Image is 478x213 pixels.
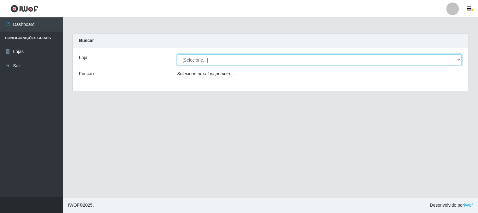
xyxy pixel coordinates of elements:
[79,38,94,43] strong: Buscar
[177,71,235,76] i: Selecione uma loja primeiro...
[464,203,473,208] a: iWof
[79,70,94,77] label: Função
[430,202,473,209] span: Desenvolvido por
[10,5,38,13] img: CoreUI Logo
[68,203,80,208] span: IWOF
[79,54,87,61] label: Loja
[68,202,94,209] span: © 2025 .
